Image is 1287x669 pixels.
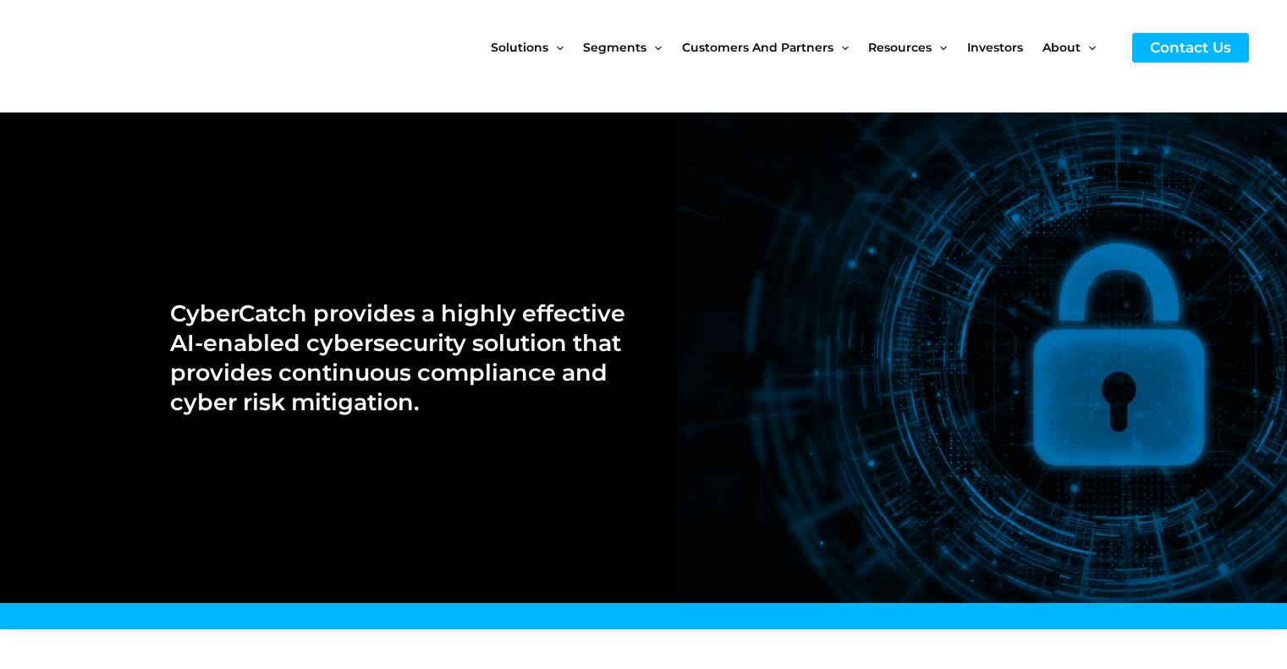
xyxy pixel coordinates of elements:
img: CyberCatch [30,13,233,83]
a: Investors [967,12,1042,83]
span: About [1042,12,1081,83]
span: Segments [583,12,646,83]
span: Menu Toggle [646,12,662,83]
span: Menu Toggle [932,12,947,83]
span: Menu Toggle [548,12,564,83]
span: Menu Toggle [1081,12,1096,83]
span: Customers and Partners [682,12,833,83]
span: Resources [868,12,932,83]
a: Contact Us [1132,33,1249,63]
nav: Site Navigation: New Main Menu [491,12,1115,83]
span: Investors [967,12,1023,83]
h2: CyberCatch provides a highly effective AI-enabled cybersecurity solution that provides continuous... [170,299,625,417]
span: Solutions [491,12,548,83]
span: Menu Toggle [833,12,849,83]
